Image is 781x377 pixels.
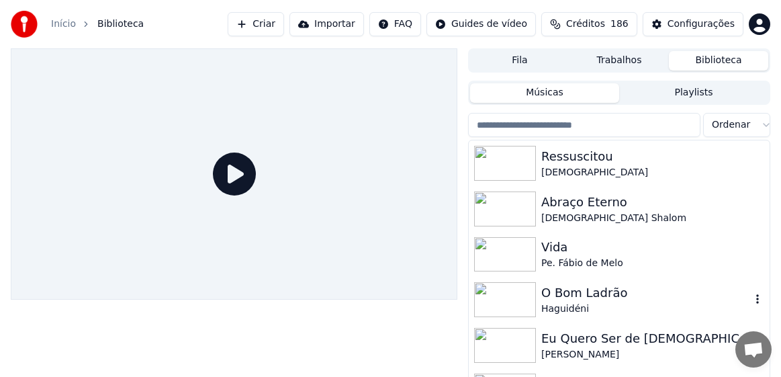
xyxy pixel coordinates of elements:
[541,284,751,302] div: O Bom Ladrão
[735,331,772,368] a: Bate-papo aberto
[712,118,750,132] span: Ordenar
[541,12,637,36] button: Créditos186
[97,17,144,31] span: Biblioteca
[228,12,284,36] button: Criar
[541,348,764,362] div: [PERSON_NAME]
[369,12,421,36] button: FAQ
[541,329,764,348] div: Eu Quero Ser de [DEMOGRAPHIC_DATA]
[470,83,619,103] button: Músicas
[541,238,764,257] div: Vida
[669,51,768,71] button: Biblioteca
[569,51,669,71] button: Trabalhos
[619,83,768,103] button: Playlists
[541,257,764,270] div: Pe. Fábio de Melo
[610,17,629,31] span: 186
[541,147,764,166] div: Ressuscitou
[541,166,764,179] div: [DEMOGRAPHIC_DATA]
[643,12,743,36] button: Configurações
[541,212,764,225] div: [DEMOGRAPHIC_DATA] Shalom
[289,12,364,36] button: Importar
[541,302,751,316] div: Haguidéni
[11,11,38,38] img: youka
[566,17,605,31] span: Créditos
[541,193,764,212] div: Abraço Eterno
[470,51,569,71] button: Fila
[426,12,536,36] button: Guides de vídeo
[51,17,76,31] a: Início
[668,17,735,31] div: Configurações
[51,17,144,31] nav: breadcrumb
